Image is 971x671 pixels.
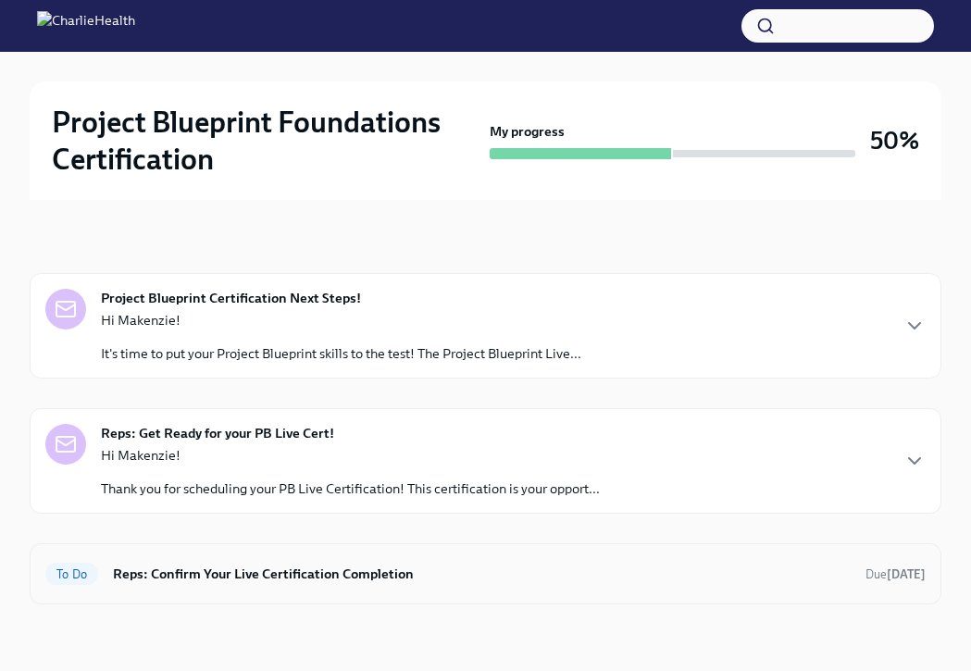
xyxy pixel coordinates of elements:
h6: Reps: Confirm Your Live Certification Completion [113,564,851,584]
span: To Do [45,567,98,581]
p: Thank you for scheduling your PB Live Certification! This certification is your opport... [101,479,600,498]
strong: Reps: Get Ready for your PB Live Cert! [101,424,334,442]
div: In progress [30,236,111,258]
p: Hi Makenzie! [101,311,581,329]
strong: My progress [490,122,565,141]
h3: 50% [870,124,919,157]
strong: Project Blueprint Certification Next Steps! [101,289,361,307]
span: Due [865,567,926,581]
a: To DoReps: Confirm Your Live Certification CompletionDue[DATE] [45,559,926,589]
h2: Project Blueprint Foundations Certification [52,104,482,178]
p: It's time to put your Project Blueprint skills to the test! The Project Blueprint Live... [101,344,581,363]
span: October 2nd, 2025 12:00 [865,565,926,583]
strong: [DATE] [887,567,926,581]
p: Hi Makenzie! [101,446,600,465]
img: CharlieHealth [37,11,135,41]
